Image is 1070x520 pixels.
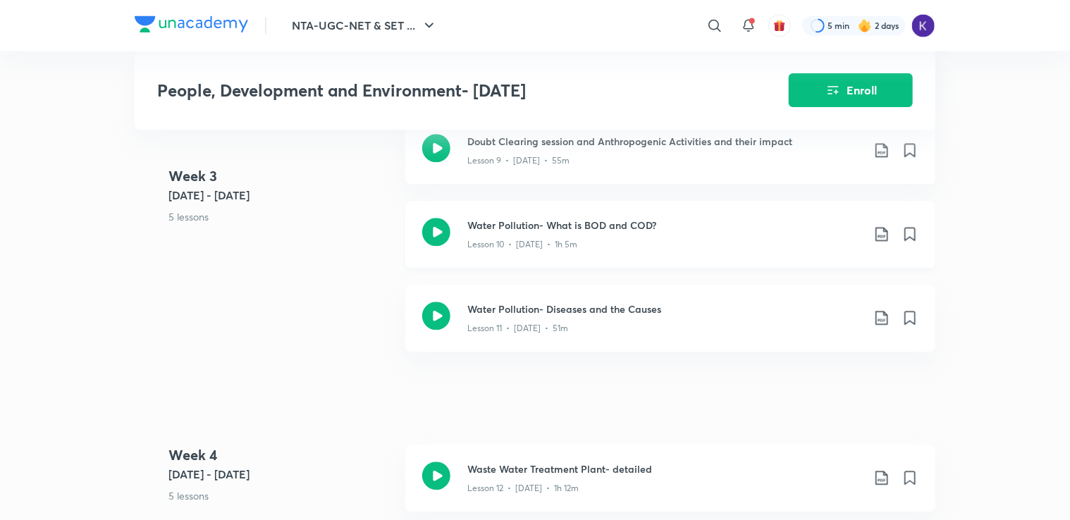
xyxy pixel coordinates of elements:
button: NTA-UGC-NET & SET ... [283,11,446,39]
a: Company Logo [135,16,248,36]
img: kanishka hemani [911,13,935,37]
button: avatar [768,14,791,37]
button: Enroll [789,73,913,107]
p: 5 lessons [168,209,394,224]
h3: Water Pollution- What is BOD and COD? [467,218,862,233]
p: Lesson 11 • [DATE] • 51m [467,322,568,335]
h5: [DATE] - [DATE] [168,187,394,204]
a: Doubt Clearing session and Anthropogenic Activities and their impactLesson 9 • [DATE] • 55m [405,117,935,201]
p: Lesson 9 • [DATE] • 55m [467,154,570,167]
img: avatar [773,19,786,32]
h3: Water Pollution- Diseases and the Causes [467,302,862,316]
p: Lesson 12 • [DATE] • 1h 12m [467,482,579,495]
img: Company Logo [135,16,248,32]
a: Water Pollution- What is BOD and COD?Lesson 10 • [DATE] • 1h 5m [405,201,935,285]
h4: Week 3 [168,166,394,187]
p: 5 lessons [168,488,394,503]
h3: Waste Water Treatment Plant- detailed [467,462,862,476]
h3: People, Development and Environment- [DATE] [157,80,709,101]
h3: Doubt Clearing session and Anthropogenic Activities and their impact [467,134,862,149]
a: Water Pollution- Diseases and the CausesLesson 11 • [DATE] • 51m [405,285,935,369]
p: Lesson 10 • [DATE] • 1h 5m [467,238,577,251]
h4: Week 4 [168,445,394,466]
h5: [DATE] - [DATE] [168,466,394,483]
img: streak [858,18,872,32]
